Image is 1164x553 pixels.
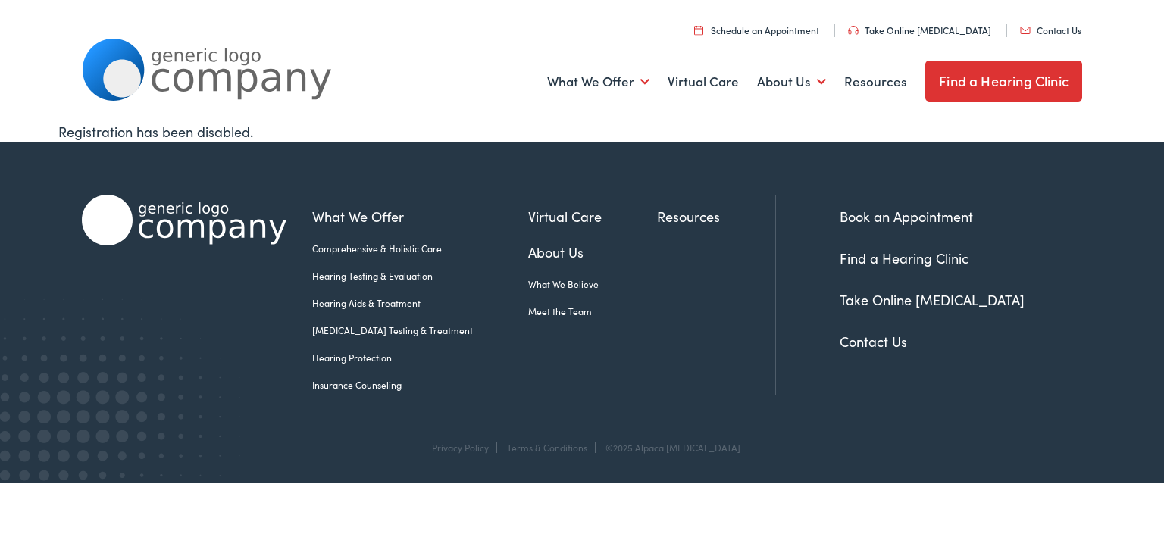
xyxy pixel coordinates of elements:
[528,206,657,227] a: Virtual Care
[1020,27,1031,34] img: utility icon
[312,296,528,310] a: Hearing Aids & Treatment
[312,242,528,255] a: Comprehensive & Holistic Care
[694,25,703,35] img: utility icon
[528,242,657,262] a: About Us
[844,54,907,110] a: Resources
[312,206,528,227] a: What We Offer
[58,121,1106,142] div: Registration has been disabled.
[1020,23,1081,36] a: Contact Us
[657,206,775,227] a: Resources
[694,23,819,36] a: Schedule an Appointment
[840,207,973,226] a: Book an Appointment
[312,269,528,283] a: Hearing Testing & Evaluation
[312,378,528,392] a: Insurance Counseling
[848,26,859,35] img: utility icon
[840,332,907,351] a: Contact Us
[312,323,528,337] a: [MEDICAL_DATA] Testing & Treatment
[528,305,657,318] a: Meet the Team
[840,290,1025,309] a: Take Online [MEDICAL_DATA]
[757,54,826,110] a: About Us
[528,277,657,291] a: What We Believe
[925,61,1082,102] a: Find a Hearing Clinic
[840,248,968,267] a: Find a Hearing Clinic
[82,195,286,245] img: Alpaca Audiology
[668,54,739,110] a: Virtual Care
[547,54,649,110] a: What We Offer
[507,441,587,454] a: Terms & Conditions
[432,441,489,454] a: Privacy Policy
[598,442,740,453] div: ©2025 Alpaca [MEDICAL_DATA]
[312,351,528,364] a: Hearing Protection
[848,23,991,36] a: Take Online [MEDICAL_DATA]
